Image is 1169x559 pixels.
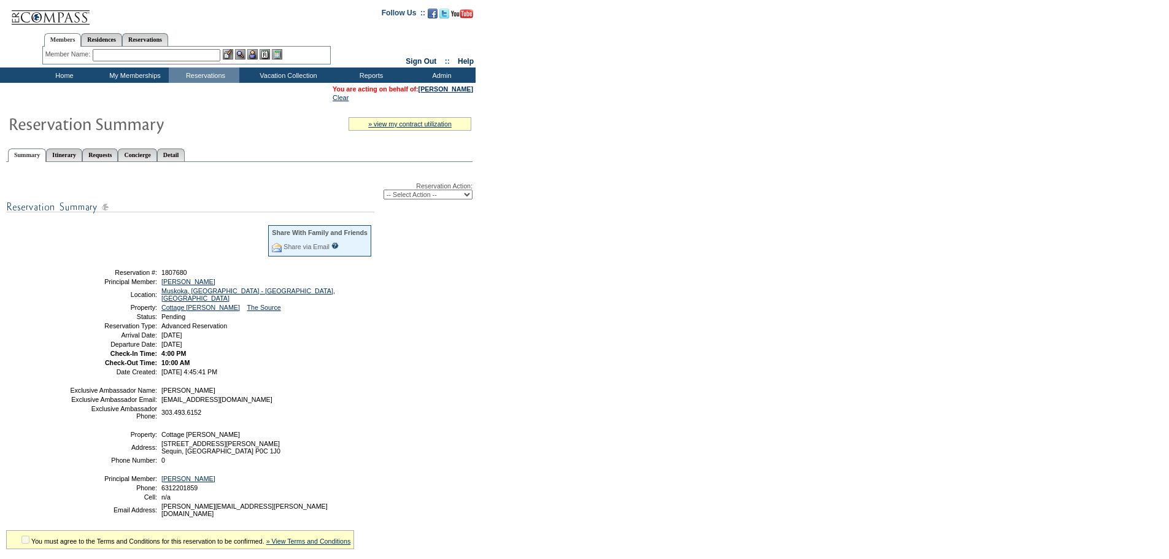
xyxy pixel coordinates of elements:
a: Muskoka, [GEOGRAPHIC_DATA] - [GEOGRAPHIC_DATA], [GEOGRAPHIC_DATA] [161,287,335,302]
td: Exclusive Ambassador Name: [69,387,157,394]
span: 0 [161,457,165,464]
span: [PERSON_NAME] [161,387,215,394]
td: Property: [69,304,157,311]
span: Pending [161,313,185,320]
img: b_calculator.gif [272,49,282,60]
img: b_edit.gif [223,49,233,60]
td: Date Created: [69,368,157,376]
a: » View Terms and Conditions [266,538,351,545]
span: Cottage [PERSON_NAME] [161,431,240,438]
span: 10:00 AM [161,359,190,366]
td: Property: [69,431,157,438]
td: Reports [334,67,405,83]
a: Summary [8,148,46,162]
td: Phone: [69,484,157,492]
td: Cell: [69,493,157,501]
td: Email Address: [69,503,157,517]
span: [DATE] [161,341,182,348]
a: Reservations [122,33,168,46]
td: Home [28,67,98,83]
img: Follow us on Twitter [439,9,449,18]
td: My Memberships [98,67,169,83]
span: 303.493.6152 [161,409,201,416]
span: [PERSON_NAME][EMAIL_ADDRESS][PERSON_NAME][DOMAIN_NAME] [161,503,328,517]
td: Phone Number: [69,457,157,464]
input: What is this? [331,242,339,249]
span: :: [445,57,450,66]
a: The Source [247,304,281,311]
span: [DATE] 4:45:41 PM [161,368,217,376]
a: [PERSON_NAME] [419,85,473,93]
div: Reservation Action: [6,182,473,199]
td: Vacation Collection [239,67,334,83]
a: Follow us on Twitter [439,12,449,20]
td: Reservation Type: [69,322,157,330]
td: Admin [405,67,476,83]
img: Impersonate [247,49,258,60]
span: 4:00 PM [161,350,186,357]
a: Help [458,57,474,66]
a: Share via Email [284,243,330,250]
img: Subscribe to our YouTube Channel [451,9,473,18]
a: Clear [333,94,349,101]
span: [STREET_ADDRESS][PERSON_NAME] Sequin, [GEOGRAPHIC_DATA] P0C 1J0 [161,440,280,455]
span: [EMAIL_ADDRESS][DOMAIN_NAME] [161,396,272,403]
img: Reservations [260,49,270,60]
a: Itinerary [46,148,82,161]
img: subTtlResSummary.gif [6,199,374,215]
td: Reservation #: [69,269,157,276]
a: [PERSON_NAME] [161,278,215,285]
span: 6312201859 [161,484,198,492]
a: [PERSON_NAME] [161,475,215,482]
strong: Check-In Time: [110,350,157,357]
div: Member Name: [45,49,93,60]
a: Concierge [118,148,156,161]
span: n/a [161,493,171,501]
a: Detail [157,148,185,161]
a: Subscribe to our YouTube Channel [451,12,473,20]
span: [DATE] [161,331,182,339]
img: View [235,49,245,60]
a: Residences [81,33,122,46]
td: Status: [69,313,157,320]
span: Advanced Reservation [161,322,227,330]
td: Exclusive Ambassador Phone: [69,405,157,420]
strong: Check-Out Time: [105,359,157,366]
span: You are acting on behalf of: [333,85,473,93]
span: 1807680 [161,269,187,276]
td: Arrival Date: [69,331,157,339]
img: Reservaton Summary [8,111,253,136]
a: Become our fan on Facebook [428,12,438,20]
td: Principal Member: [69,278,157,285]
td: Exclusive Ambassador Email: [69,396,157,403]
td: Address: [69,440,157,455]
div: Share With Family and Friends [272,229,368,236]
td: Reservations [169,67,239,83]
td: Departure Date: [69,341,157,348]
a: Cottage [PERSON_NAME] [161,304,240,311]
a: Sign Out [406,57,436,66]
td: Follow Us :: [382,7,425,22]
td: Location: [69,287,157,302]
img: Become our fan on Facebook [428,9,438,18]
a: Members [44,33,82,47]
span: You must agree to the Terms and Conditions for this reservation to be confirmed. [31,538,264,545]
a: Requests [82,148,118,161]
td: Principal Member: [69,475,157,482]
a: » view my contract utilization [368,120,452,128]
